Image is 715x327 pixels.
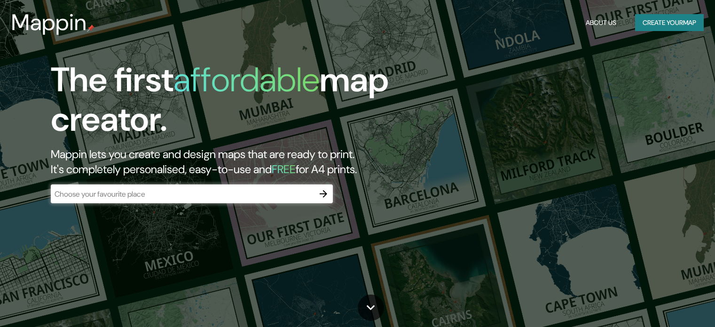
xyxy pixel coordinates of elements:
img: mappin-pin [87,24,94,32]
h2: Mappin lets you create and design maps that are ready to print. It's completely personalised, eas... [51,147,409,177]
h5: FREE [272,162,296,176]
input: Choose your favourite place [51,189,314,199]
h1: affordable [173,58,320,102]
button: About Us [582,14,620,32]
h3: Mappin [11,9,87,36]
h1: The first map creator. [51,60,409,147]
button: Create yourmap [635,14,704,32]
